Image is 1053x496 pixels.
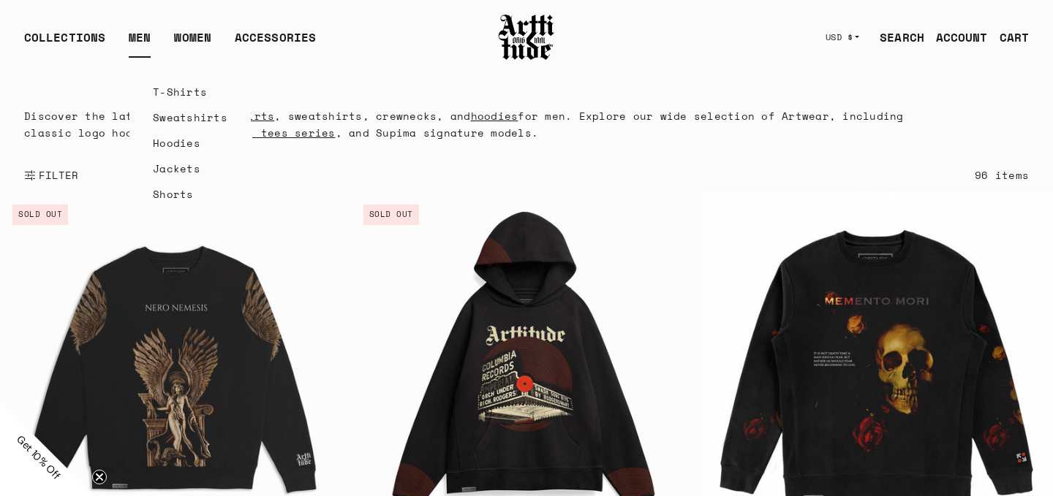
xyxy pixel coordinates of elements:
span: Sold out [12,205,68,225]
span: FILTER [36,168,79,183]
ul: Main navigation [12,28,328,58]
a: Hoodies [153,130,227,156]
div: CART [1000,28,1029,46]
div: COLLECTIONS [24,28,105,58]
a: MEN [129,28,151,58]
a: T-Shirts [153,79,227,104]
span: USD $ [826,31,853,43]
img: Arttitude [497,12,556,62]
button: USD $ [817,21,869,53]
a: ACCOUNT [924,23,988,52]
a: Shorts [153,181,227,207]
a: Jackets [153,156,227,181]
a: SEARCH [868,23,924,52]
div: 96 items [975,167,1029,183]
button: Close teaser [92,470,107,484]
button: Show filters [24,159,79,191]
a: WOMEN [174,28,211,58]
a: hoodies [471,108,518,123]
span: Get 10% Off [14,432,64,482]
a: Open cart [988,23,1029,52]
span: Sold out [363,205,419,225]
a: Sweatshirts [153,104,227,130]
p: Discover the latest Arttitude , sweatshirts, crewnecks, and for men. Explore our wide selection o... [24,107,913,141]
div: ACCESSORIES [235,28,316,58]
